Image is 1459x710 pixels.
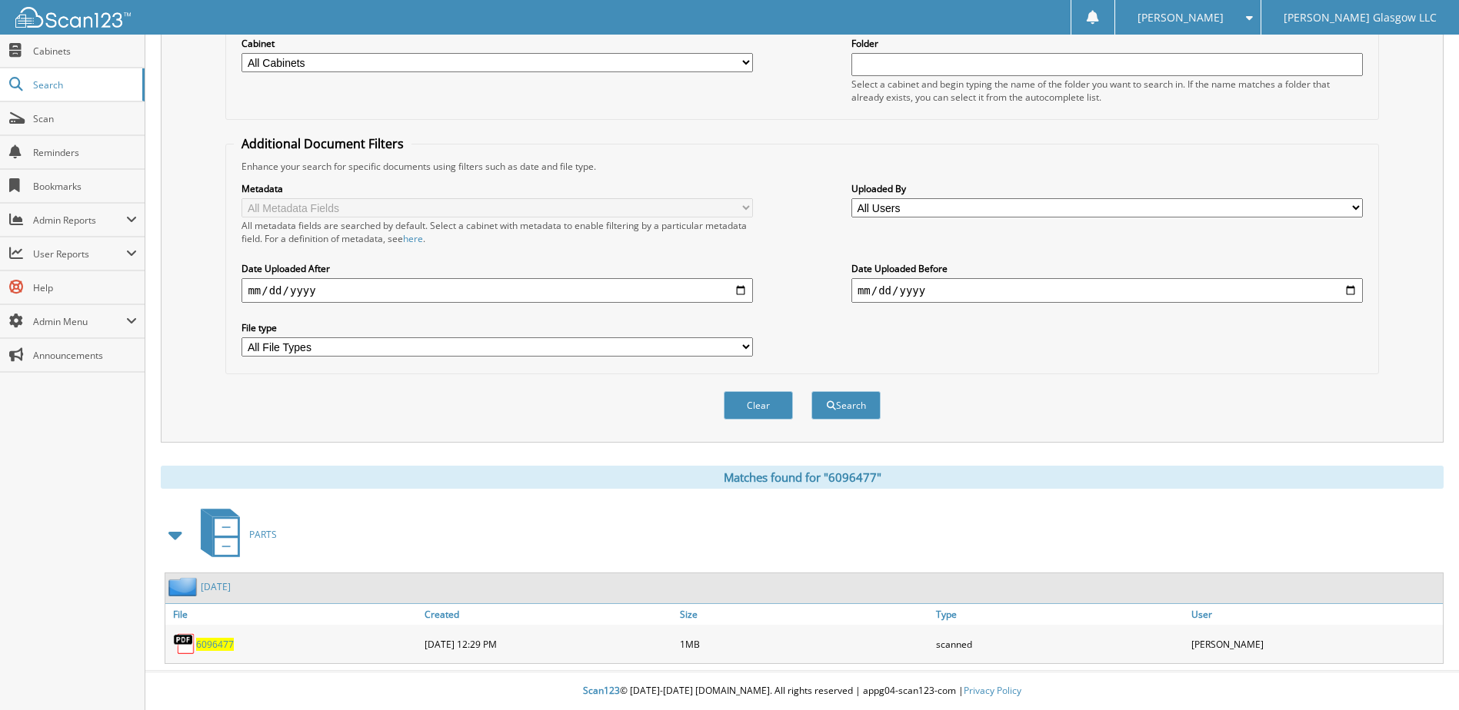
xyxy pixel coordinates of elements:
a: Privacy Policy [964,684,1021,697]
span: Announcements [33,349,137,362]
a: Type [932,604,1188,625]
label: Date Uploaded After [242,262,753,275]
span: Help [33,281,137,294]
img: scan123-logo-white.svg [15,7,131,28]
iframe: Chat Widget [1382,636,1459,710]
label: Uploaded By [851,182,1363,195]
div: [PERSON_NAME] [1188,629,1443,659]
span: Cabinets [33,45,137,58]
label: Metadata [242,182,753,195]
span: Admin Menu [33,315,126,328]
button: Clear [724,391,793,420]
a: [DATE] [201,580,231,593]
div: [DATE] 12:29 PM [421,629,676,659]
img: folder2.png [168,577,201,596]
div: scanned [932,629,1188,659]
div: All metadata fields are searched by default. Select a cabinet with metadata to enable filtering b... [242,219,753,245]
img: PDF.png [173,632,196,655]
a: Size [676,604,931,625]
span: Reminders [33,146,137,159]
span: Scan123 [583,684,620,697]
div: Select a cabinet and begin typing the name of the folder you want to search in. If the name match... [851,78,1363,104]
span: Admin Reports [33,214,126,227]
span: Search [33,78,135,91]
span: [PERSON_NAME] Glasgow LLC [1284,13,1437,22]
a: Created [421,604,676,625]
a: PARTS [192,504,277,565]
div: Matches found for "6096477" [161,466,1444,489]
div: 1MB [676,629,931,659]
span: [PERSON_NAME] [1138,13,1224,22]
a: 6096477 [196,638,234,651]
label: Date Uploaded Before [851,262,1363,275]
label: File type [242,321,753,334]
div: © [DATE]-[DATE] [DOMAIN_NAME]. All rights reserved | appg04-scan123-com | [145,672,1459,710]
a: User [1188,604,1443,625]
button: Search [811,391,881,420]
div: Enhance your search for specific documents using filters such as date and file type. [234,160,1370,173]
span: User Reports [33,247,126,260]
span: Scan [33,112,137,125]
input: end [851,278,1363,303]
a: File [165,604,421,625]
span: Bookmarks [33,180,137,193]
span: PARTS [249,528,277,541]
label: Folder [851,37,1363,50]
legend: Additional Document Filters [234,135,411,152]
input: start [242,278,753,303]
label: Cabinet [242,37,753,50]
a: here [403,232,423,245]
